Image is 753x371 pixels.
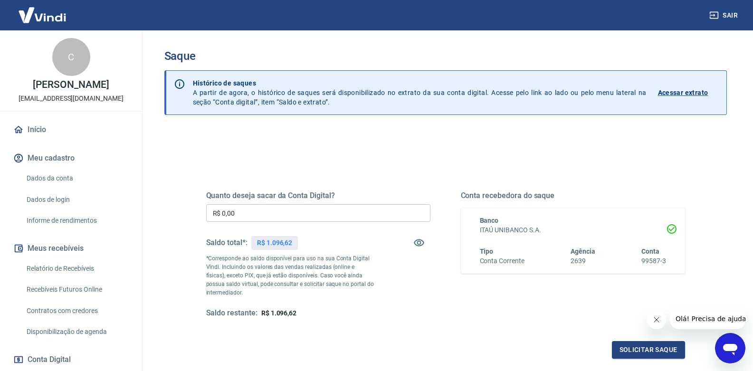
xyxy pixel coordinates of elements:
[206,308,257,318] h5: Saldo restante:
[571,256,595,266] h6: 2639
[11,349,131,370] button: Conta Digital
[480,225,666,235] h6: ITAÚ UNIBANCO S.A.
[52,38,90,76] div: C
[23,280,131,299] a: Recebíveis Futuros Online
[641,256,666,266] h6: 99587-3
[707,7,742,24] button: Sair
[11,238,131,259] button: Meus recebíveis
[670,308,745,329] iframe: Mensagem da empresa
[6,7,80,14] span: Olá! Precisa de ajuda?
[33,80,109,90] p: [PERSON_NAME]
[193,78,647,88] p: Histórico de saques
[11,119,131,140] a: Início
[658,88,708,97] p: Acessar extrato
[641,247,659,255] span: Conta
[23,211,131,230] a: Informe de rendimentos
[23,301,131,321] a: Contratos com credores
[480,256,524,266] h6: Conta Corrente
[261,309,296,317] span: R$ 1.096,62
[193,78,647,107] p: A partir de agora, o histórico de saques será disponibilizado no extrato da sua conta digital. Ac...
[23,190,131,209] a: Dados de login
[480,247,494,255] span: Tipo
[164,49,727,63] h3: Saque
[612,341,685,359] button: Solicitar saque
[11,0,73,29] img: Vindi
[206,238,248,247] h5: Saldo total*:
[257,238,292,248] p: R$ 1.096,62
[23,322,131,342] a: Disponibilização de agenda
[19,94,124,104] p: [EMAIL_ADDRESS][DOMAIN_NAME]
[23,169,131,188] a: Dados da conta
[715,333,745,363] iframe: Botão para abrir a janela de mensagens
[206,254,374,297] p: *Corresponde ao saldo disponível para uso na sua Conta Digital Vindi. Incluindo os valores das ve...
[658,78,719,107] a: Acessar extrato
[461,191,685,200] h5: Conta recebedora do saque
[571,247,595,255] span: Agência
[647,310,666,329] iframe: Fechar mensagem
[206,191,430,200] h5: Quanto deseja sacar da Conta Digital?
[23,259,131,278] a: Relatório de Recebíveis
[480,217,499,224] span: Banco
[11,148,131,169] button: Meu cadastro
